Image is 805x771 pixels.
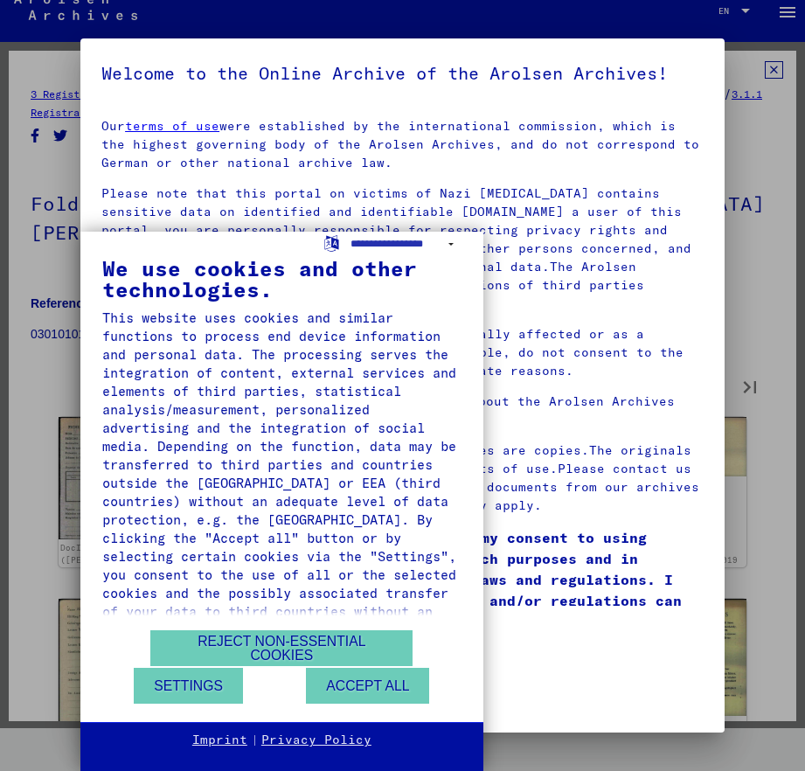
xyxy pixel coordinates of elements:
[192,732,247,749] a: Imprint
[102,309,461,639] div: This website uses cookies and similar functions to process end device information and personal da...
[134,668,243,704] button: Settings
[306,668,429,704] button: Accept all
[102,258,461,300] div: We use cookies and other technologies.
[150,630,413,666] button: Reject non-essential cookies
[261,732,371,749] a: Privacy Policy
